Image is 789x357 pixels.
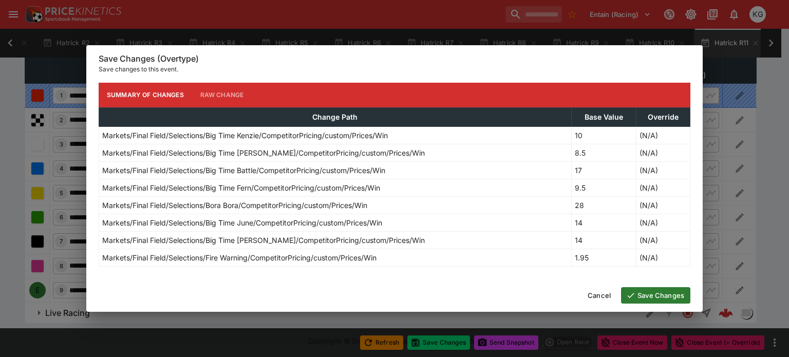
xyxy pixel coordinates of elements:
td: 9.5 [571,179,636,196]
p: Save changes to this event. [99,64,690,74]
button: Summary of Changes [99,83,192,107]
button: Cancel [581,287,617,304]
td: (N/A) [636,161,690,179]
td: 17 [571,161,636,179]
h6: Save Changes (Overtype) [99,53,690,64]
td: (N/A) [636,231,690,249]
td: 1.95 [571,249,636,266]
button: Save Changes [621,287,690,304]
p: Markets/Final Field/Selections/Big Time Kenzie/CompetitorPricing/custom/Prices/Win [102,130,388,141]
td: 10 [571,126,636,144]
td: (N/A) [636,249,690,266]
p: Markets/Final Field/Selections/Big Time Fern/CompetitorPricing/custom/Prices/Win [102,182,380,193]
p: Markets/Final Field/Selections/Fire Warning/CompetitorPricing/custom/Prices/Win [102,252,377,263]
p: Markets/Final Field/Selections/Big Time June/CompetitorPricing/custom/Prices/Win [102,217,382,228]
p: Markets/Final Field/Selections/Bora Bora/CompetitorPricing/custom/Prices/Win [102,200,367,211]
th: Base Value [571,107,636,126]
td: 14 [571,231,636,249]
td: 28 [571,196,636,214]
td: (N/A) [636,126,690,144]
td: 8.5 [571,144,636,161]
p: Markets/Final Field/Selections/Big Time [PERSON_NAME]/CompetitorPricing/custom/Prices/Win [102,235,425,246]
th: Override [636,107,690,126]
td: (N/A) [636,214,690,231]
td: 14 [571,214,636,231]
td: (N/A) [636,196,690,214]
td: (N/A) [636,179,690,196]
p: Markets/Final Field/Selections/Big Time [PERSON_NAME]/CompetitorPricing/custom/Prices/Win [102,147,425,158]
td: (N/A) [636,144,690,161]
p: Markets/Final Field/Selections/Big Time Battle/CompetitorPricing/custom/Prices/Win [102,165,385,176]
th: Change Path [99,107,572,126]
button: Raw Change [192,83,252,107]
